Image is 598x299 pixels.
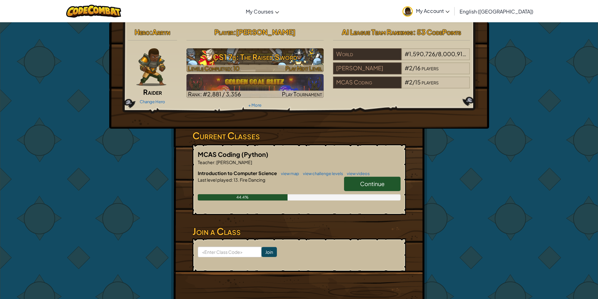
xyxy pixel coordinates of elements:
span: : [234,28,236,36]
span: (Python) [241,150,268,158]
span: players [422,78,439,86]
a: view map [278,171,299,176]
span: 2 [409,78,412,86]
h3: Join a Class [192,224,406,238]
span: Arryn [152,28,170,36]
span: 13. [233,177,239,183]
span: Raider [143,88,162,96]
h3: Current Classes [192,129,406,143]
a: Rank: #2,881 / 3,356Play Tournament [186,74,324,98]
img: Golden Goal [186,74,324,98]
img: CS1 7b: The Raised Sword [186,48,324,72]
span: Last level played [198,177,232,183]
div: World [333,48,401,60]
span: 16 [415,64,421,72]
a: Play Next Level [186,48,324,72]
span: Levels Completed: 10 [188,65,240,72]
span: # [405,50,409,57]
span: 1,590,726 [409,50,435,57]
div: 44.4% [198,194,288,200]
a: English ([GEOGRAPHIC_DATA]) [456,3,536,20]
img: CodeCombat logo [66,5,121,18]
a: [PERSON_NAME]#2/16players [333,68,470,76]
div: [PERSON_NAME] [333,62,401,74]
span: : [214,159,216,165]
span: Rank: #2,881 / 3,356 [188,90,241,98]
span: players [422,64,439,72]
span: Player [214,28,234,36]
span: [PERSON_NAME] [216,159,252,165]
span: / [412,78,415,86]
span: Fire Dancing [239,177,265,183]
img: raider-pose.png [136,48,166,86]
h3: CS1 7b: The Raised Sword [186,50,324,64]
span: # [405,78,409,86]
span: # [405,64,409,72]
a: Change Hero [140,99,165,104]
span: [PERSON_NAME] [236,28,295,36]
span: My Courses [246,8,273,15]
input: Join [261,247,277,257]
span: : [232,177,233,183]
span: 2 [409,64,412,72]
a: My Account [399,1,453,21]
a: + More [248,103,261,108]
span: Continue [360,180,385,187]
span: English ([GEOGRAPHIC_DATA]) [460,8,533,15]
a: MCAS Coding#2/15players [333,83,470,90]
span: Play Next Level [285,65,322,72]
a: World#1,590,726/8,000,915players [333,54,470,61]
span: AI League Team Rankings [342,28,413,36]
span: Hero [135,28,150,36]
span: 15 [415,78,421,86]
input: <Enter Class Code> [198,247,261,257]
a: view challenge levels [300,171,343,176]
span: : [150,28,152,36]
span: Introduction to Computer Science [198,170,278,176]
span: players [467,50,484,57]
span: : 53 CodePoints [413,28,461,36]
span: My Account [416,8,450,14]
span: MCAS Coding [198,150,241,158]
a: My Courses [243,3,282,20]
a: view videos [344,171,370,176]
span: Teacher [198,159,214,165]
span: / [435,50,438,57]
span: 8,000,915 [438,50,466,57]
span: / [412,64,415,72]
span: Play Tournament [282,90,322,98]
div: MCAS Coding [333,77,401,88]
img: avatar [402,6,413,17]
